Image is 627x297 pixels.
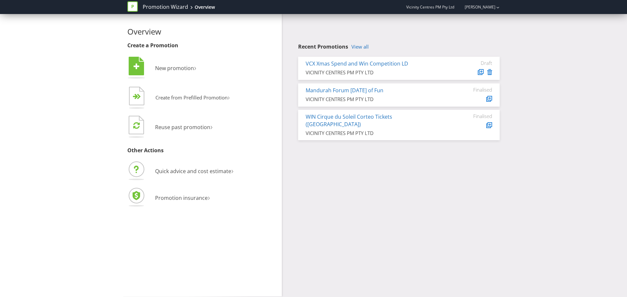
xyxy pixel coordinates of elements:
h2: Overview [127,27,277,36]
h3: Create a Promotion [127,43,277,49]
span: › [228,92,230,102]
button: Create from Prefilled Promotion› [127,85,230,111]
a: Promotion Wizard [143,3,188,11]
span: Vicinity Centres PM Pty Ltd [406,4,454,10]
div: Overview [195,4,215,10]
span: Quick advice and cost estimate [155,168,231,175]
a: Mandurah Forum [DATE] of Fun [306,87,383,94]
span: Promotion insurance [155,194,208,201]
div: Draft [453,60,492,66]
div: VICINITY CENTRES PM PTY LTD [306,96,443,103]
span: › [208,192,210,202]
span: Create from Prefilled Promotion [155,94,228,101]
a: VCX Xmas Spend and Win Competition LD [306,60,408,67]
tspan:  [133,122,140,129]
div: VICINITY CENTRES PM PTY LTD [306,130,443,137]
span: › [210,121,213,132]
span: Recent Promotions [298,43,348,50]
div: Finalised [453,87,492,93]
span: › [231,165,233,176]
a: [PERSON_NAME] [458,4,495,10]
span: › [194,62,196,73]
div: VICINITY CENTRES PM PTY LTD [306,69,443,76]
a: View all [351,44,369,50]
tspan:  [137,94,141,100]
tspan:  [134,63,139,70]
a: WIN Cirque du Soleil Corteo Tickets ([GEOGRAPHIC_DATA]) [306,113,392,128]
div: Finalised [453,113,492,119]
a: Promotion insurance› [127,194,210,201]
span: New promotion [155,65,194,72]
span: Reuse past promotion [155,124,210,131]
a: Quick advice and cost estimate› [127,168,233,175]
h3: Other Actions [127,148,277,154]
